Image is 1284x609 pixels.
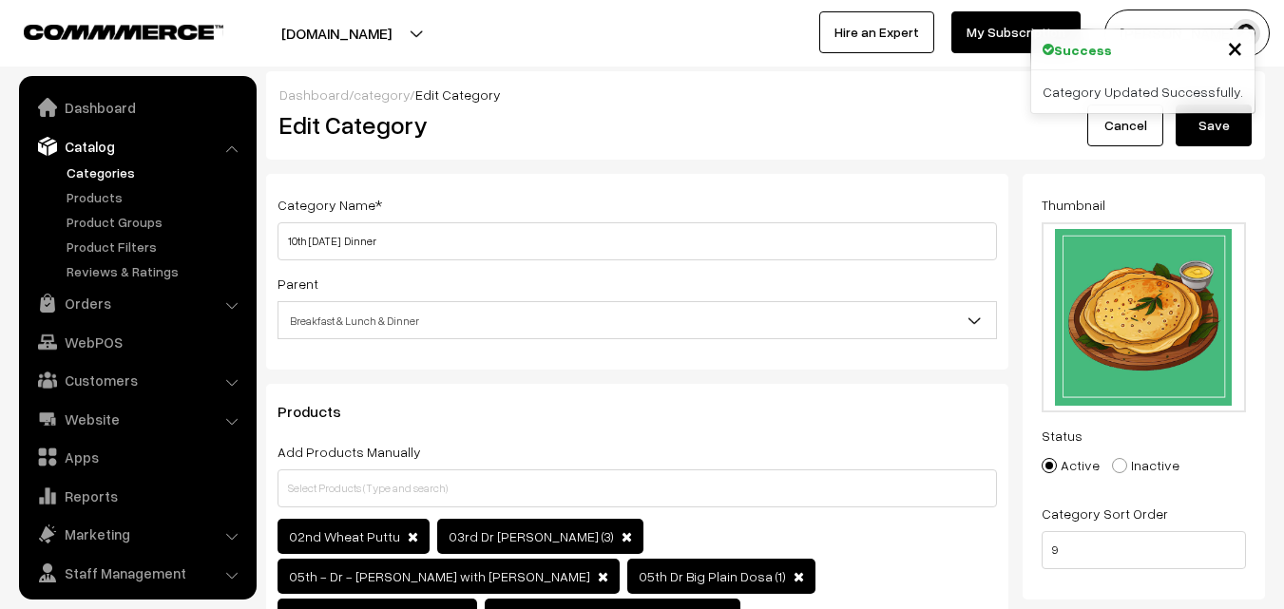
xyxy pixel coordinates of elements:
[24,129,250,163] a: Catalog
[279,86,349,103] a: Dashboard
[639,568,786,584] span: 05th Dr Big Plain Dosa (1)
[1227,29,1243,65] span: ×
[24,479,250,513] a: Reports
[278,442,421,462] label: Add Products Manually
[1087,105,1163,146] a: Cancel
[1054,40,1112,60] strong: Success
[449,528,614,544] span: 03rd Dr [PERSON_NAME] (3)
[62,162,250,182] a: Categories
[354,86,410,103] a: category
[24,25,223,39] img: COMMMERCE
[24,556,250,590] a: Staff Management
[278,195,382,215] label: Category Name
[24,440,250,474] a: Apps
[415,86,501,103] span: Edit Category
[1031,70,1255,113] div: Category Updated Successfully.
[1042,531,1246,569] input: Enter Number
[24,325,250,359] a: WebPOS
[24,402,250,436] a: Website
[1232,19,1260,48] img: user
[24,90,250,124] a: Dashboard
[278,304,996,337] span: Breakfast & Lunch & Dinner
[62,187,250,207] a: Products
[24,286,250,320] a: Orders
[951,11,1081,53] a: My Subscription
[24,517,250,551] a: Marketing
[1112,455,1179,475] label: Inactive
[1176,105,1252,146] button: Save
[1227,33,1243,62] button: Close
[1104,10,1270,57] button: [PERSON_NAME] s…
[24,363,250,397] a: Customers
[1042,455,1100,475] label: Active
[278,469,997,507] input: Select Products (Type and search)
[278,274,318,294] label: Parent
[24,19,190,42] a: COMMMERCE
[279,85,1252,105] div: / /
[278,222,997,260] input: Category Name
[215,10,458,57] button: [DOMAIN_NAME]
[278,301,997,339] span: Breakfast & Lunch & Dinner
[1042,195,1105,215] label: Thumbnail
[62,237,250,257] a: Product Filters
[278,402,364,421] span: Products
[819,11,934,53] a: Hire an Expert
[289,568,590,584] span: 05th - Dr - [PERSON_NAME] with [PERSON_NAME]
[62,212,250,232] a: Product Groups
[289,528,400,544] span: 02nd Wheat Puttu
[1042,426,1083,446] label: Status
[62,261,250,281] a: Reviews & Ratings
[1042,504,1168,523] label: Category Sort Order
[279,110,1002,140] h2: Edit Category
